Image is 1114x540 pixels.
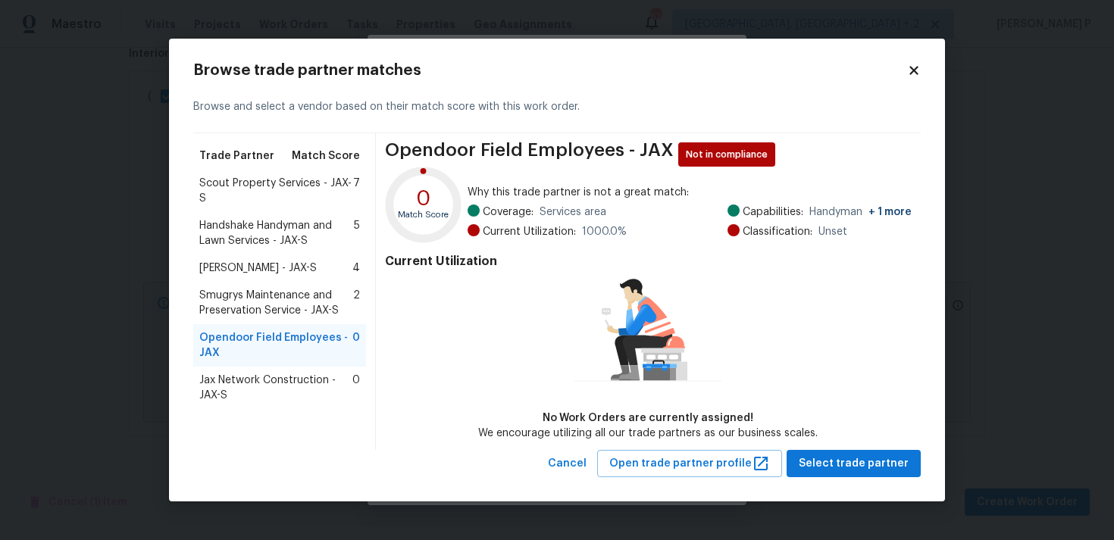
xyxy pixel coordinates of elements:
div: We encourage utilizing all our trade partners as our business scales. [478,426,818,441]
button: Open trade partner profile [597,450,782,478]
span: 4 [352,261,360,276]
span: Coverage: [483,204,534,220]
span: Not in compliance [686,147,774,162]
h4: Current Utilization [385,254,912,269]
span: Handshake Handyman and Lawn Services - JAX-S [199,218,354,248]
span: Opendoor Field Employees - JAX [385,142,674,167]
text: 0 [416,187,431,208]
span: Handyman [809,204,912,220]
text: Match Score [398,211,449,219]
span: Cancel [548,454,587,473]
span: Open trade partner profile [609,454,770,473]
span: + 1 more [868,207,912,217]
span: 0 [352,373,360,403]
span: Jax Network Construction - JAX-S [199,373,352,403]
span: 5 [354,218,360,248]
span: Scout Property Services - JAX-S [199,176,353,206]
span: 7 [353,176,360,206]
span: Current Utilization: [483,224,576,239]
span: 1000.0 % [582,224,627,239]
span: Opendoor Field Employees - JAX [199,330,352,361]
span: Services area [540,204,606,220]
div: Browse and select a vendor based on their match score with this work order. [193,81,921,133]
div: No Work Orders are currently assigned! [478,410,818,426]
span: Unset [818,224,847,239]
span: Match Score [292,148,360,164]
span: 2 [353,288,360,318]
span: 0 [352,330,360,361]
span: Why this trade partner is not a great match: [468,185,912,200]
span: Trade Partner [199,148,274,164]
h2: Browse trade partner matches [193,63,907,78]
span: Capabilities: [743,204,803,220]
span: [PERSON_NAME] - JAX-S [199,261,317,276]
span: Classification: [743,224,812,239]
button: Select trade partner [787,450,921,478]
button: Cancel [542,450,593,478]
span: Smugrys Maintenance and Preservation Service - JAX-S [199,288,353,318]
span: Select trade partner [799,454,909,473]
